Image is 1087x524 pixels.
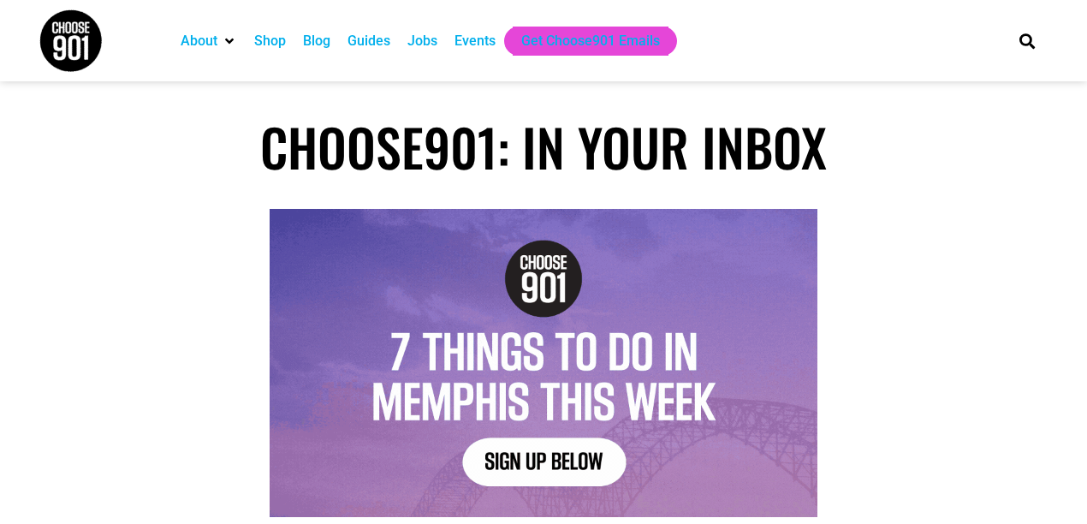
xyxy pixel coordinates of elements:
a: Get Choose901 Emails [521,31,660,51]
h1: Choose901: In Your Inbox [39,116,1048,177]
nav: Main nav [172,27,990,56]
div: About [172,27,246,56]
a: About [181,31,217,51]
a: Jobs [407,31,437,51]
a: Blog [303,31,330,51]
a: Guides [347,31,390,51]
div: Search [1013,27,1042,55]
a: Shop [254,31,286,51]
img: Text graphic with "Choose 901" logo. Reads: "7 Things to Do in Memphis This Week. Sign Up Below."... [270,209,817,517]
a: Events [454,31,496,51]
